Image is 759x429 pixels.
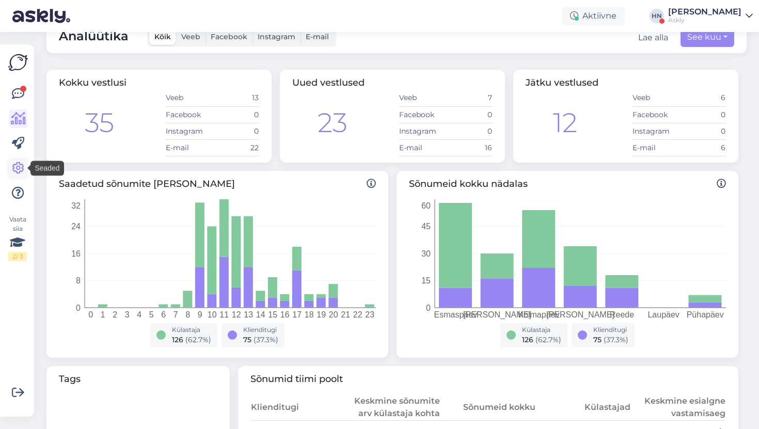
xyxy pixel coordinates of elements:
td: 0 [212,123,259,139]
td: Veeb [165,90,212,106]
div: 23 [318,103,347,143]
tspan: 30 [421,249,431,258]
div: Seaded [30,161,64,176]
td: 16 [446,139,493,156]
td: Facebook [165,106,212,123]
span: ( 37.3 %) [254,335,278,344]
tspan: 12 [232,310,241,319]
tspan: 6 [161,310,166,319]
span: ( 62.7 %) [535,335,561,344]
td: E-mail [399,139,446,156]
span: Sõnumid tiimi poolt [250,372,726,386]
div: Külastaja [172,325,211,335]
div: 12 [553,103,577,143]
tspan: 11 [219,310,229,319]
td: 0 [212,106,259,123]
div: 2 / 3 [8,252,27,261]
tspan: 17 [292,310,302,319]
td: Facebook [632,106,679,123]
div: HN [650,9,664,23]
span: Facebook [211,32,247,41]
td: E-mail [165,139,212,156]
span: ( 37.3 %) [604,335,628,344]
span: Sõnumeid kokku nädalas [409,177,726,191]
td: Instagram [399,123,446,139]
tspan: Esmaspäev [434,310,477,319]
td: Veeb [399,90,446,106]
td: 0 [446,123,493,139]
tspan: Reede [610,310,634,319]
span: 126 [522,335,533,344]
td: 0 [679,123,726,139]
td: 13 [212,90,259,106]
tspan: 23 [365,310,374,319]
tspan: 4 [137,310,141,319]
div: Klienditugi [593,325,628,335]
td: Veeb [632,90,679,106]
span: Kõik [154,32,171,41]
span: Veeb [181,32,200,41]
span: 75 [243,335,251,344]
tspan: 0 [76,303,81,312]
td: 22 [212,139,259,156]
tspan: 13 [244,310,253,319]
tspan: 9 [198,310,202,319]
tspan: 10 [208,310,217,319]
span: ( 62.7 %) [185,335,211,344]
th: Keskmine esialgne vastamisaeg [631,394,726,421]
div: [PERSON_NAME] [668,8,741,16]
td: 0 [446,106,493,123]
span: Kokku vestlusi [59,77,126,88]
span: Instagram [258,32,295,41]
span: Uued vestlused [292,77,365,88]
div: Aktiivne [562,7,625,25]
span: Analüütika [59,27,129,47]
tspan: 19 [317,310,326,319]
td: Instagram [165,123,212,139]
a: [PERSON_NAME]Askly [668,8,753,24]
button: Lae alla [638,31,668,44]
th: Sõnumeid kokku [440,394,535,421]
div: Askly [668,16,741,24]
span: Tags [59,372,217,386]
tspan: Pühapäev [687,310,724,319]
tspan: [PERSON_NAME] [546,310,614,320]
th: Külastajad [536,394,631,421]
td: E-mail [632,139,679,156]
span: 126 [172,335,183,344]
button: See kuu [681,27,734,47]
div: Külastaja [522,325,561,335]
tspan: 8 [76,276,81,285]
div: 35 [85,103,114,143]
tspan: 14 [256,310,265,319]
td: 6 [679,90,726,106]
tspan: 15 [268,310,277,319]
tspan: 7 [173,310,178,319]
tspan: Laupäev [647,310,679,319]
tspan: 18 [305,310,314,319]
tspan: [PERSON_NAME] [463,310,531,320]
tspan: 20 [329,310,338,319]
img: Askly Logo [8,53,28,72]
tspan: 32 [71,201,81,210]
tspan: 8 [185,310,190,319]
div: Vaata siia [8,215,27,261]
tspan: 60 [421,201,431,210]
td: 7 [446,90,493,106]
span: Jätku vestlused [526,77,598,88]
td: 0 [679,106,726,123]
td: Facebook [399,106,446,123]
tspan: 5 [149,310,154,319]
tspan: 24 [71,222,81,231]
span: Saadetud sõnumite [PERSON_NAME] [59,177,376,191]
tspan: 0 [426,303,431,312]
th: Keskmine sõnumite arv külastaja kohta [345,394,440,421]
tspan: 21 [341,310,350,319]
tspan: 22 [353,310,362,319]
span: 75 [593,335,602,344]
tspan: 15 [421,276,431,285]
td: Instagram [632,123,679,139]
td: 6 [679,139,726,156]
tspan: 1 [101,310,105,319]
